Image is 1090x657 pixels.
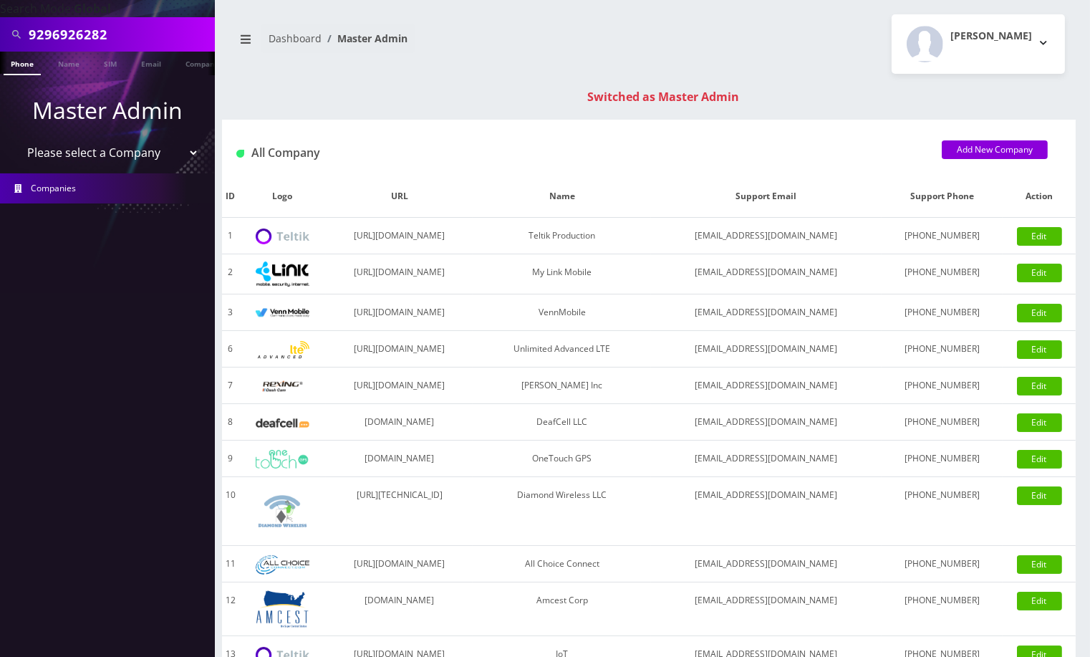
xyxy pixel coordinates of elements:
td: [EMAIL_ADDRESS][DOMAIN_NAME] [651,294,882,331]
li: Master Admin [322,31,407,46]
span: Companies [32,182,77,194]
td: [URL][TECHNICAL_ID] [326,477,473,546]
td: [PHONE_NUMBER] [882,582,1003,636]
td: [PHONE_NUMBER] [882,368,1003,404]
a: Email [134,52,168,74]
a: Edit [1017,304,1062,322]
td: [DOMAIN_NAME] [326,582,473,636]
th: Action [1003,176,1076,218]
a: Phone [4,52,41,75]
th: ID [222,176,239,218]
td: Amcest Corp [473,582,651,636]
a: Edit [1017,592,1062,610]
td: [PHONE_NUMBER] [882,218,1003,254]
a: Edit [1017,450,1062,469]
td: Unlimited Advanced LTE [473,331,651,368]
a: Add New Company [942,140,1048,159]
td: [EMAIL_ADDRESS][DOMAIN_NAME] [651,218,882,254]
td: [URL][DOMAIN_NAME] [326,546,473,582]
a: Edit [1017,413,1062,432]
td: Diamond Wireless LLC [473,477,651,546]
td: [DOMAIN_NAME] [326,404,473,441]
a: Company [178,52,226,74]
td: 2 [222,254,239,294]
input: Search All Companies [29,21,211,48]
img: All Choice Connect [256,555,309,575]
img: All Company [236,150,244,158]
td: [EMAIL_ADDRESS][DOMAIN_NAME] [651,331,882,368]
td: Teltik Production [473,218,651,254]
td: 10 [222,477,239,546]
td: My Link Mobile [473,254,651,294]
a: Edit [1017,264,1062,282]
td: [URL][DOMAIN_NAME] [326,368,473,404]
th: Support Phone [882,176,1003,218]
td: [PHONE_NUMBER] [882,254,1003,294]
td: [PHONE_NUMBER] [882,546,1003,582]
td: [PERSON_NAME] Inc [473,368,651,404]
img: DeafCell LLC [256,418,309,428]
td: 1 [222,218,239,254]
a: Edit [1017,340,1062,359]
td: 11 [222,546,239,582]
img: Amcest Corp [256,590,309,628]
td: [URL][DOMAIN_NAME] [326,218,473,254]
th: URL [326,176,473,218]
h1: All Company [236,146,920,160]
h2: [PERSON_NAME] [950,30,1032,42]
td: [PHONE_NUMBER] [882,441,1003,477]
td: VennMobile [473,294,651,331]
strong: Global [74,1,111,16]
td: 12 [222,582,239,636]
a: Edit [1017,555,1062,574]
td: [EMAIL_ADDRESS][DOMAIN_NAME] [651,404,882,441]
a: Edit [1017,377,1062,395]
td: 6 [222,331,239,368]
td: OneTouch GPS [473,441,651,477]
td: [URL][DOMAIN_NAME] [326,331,473,368]
td: 8 [222,404,239,441]
td: [URL][DOMAIN_NAME] [326,294,473,331]
img: VennMobile [256,308,309,318]
td: [EMAIL_ADDRESS][DOMAIN_NAME] [651,441,882,477]
td: [EMAIL_ADDRESS][DOMAIN_NAME] [651,368,882,404]
td: All Choice Connect [473,546,651,582]
a: Edit [1017,486,1062,505]
div: Switched as Master Admin [236,88,1090,105]
img: OneTouch GPS [256,450,309,469]
th: Logo [239,176,326,218]
button: [PERSON_NAME] [892,14,1065,74]
td: [PHONE_NUMBER] [882,477,1003,546]
td: [EMAIL_ADDRESS][DOMAIN_NAME] [651,477,882,546]
a: Name [51,52,87,74]
img: Teltik Production [256,229,309,245]
img: Unlimited Advanced LTE [256,341,309,359]
td: [PHONE_NUMBER] [882,404,1003,441]
a: Edit [1017,227,1062,246]
img: My Link Mobile [256,262,309,287]
td: 9 [222,441,239,477]
a: SIM [97,52,124,74]
td: [EMAIL_ADDRESS][DOMAIN_NAME] [651,254,882,294]
th: Support Email [651,176,882,218]
td: [DOMAIN_NAME] [326,441,473,477]
td: DeafCell LLC [473,404,651,441]
th: Name [473,176,651,218]
td: [URL][DOMAIN_NAME] [326,254,473,294]
td: [EMAIL_ADDRESS][DOMAIN_NAME] [651,582,882,636]
a: Dashboard [269,32,322,45]
td: 7 [222,368,239,404]
td: [PHONE_NUMBER] [882,331,1003,368]
td: [EMAIL_ADDRESS][DOMAIN_NAME] [651,546,882,582]
img: Diamond Wireless LLC [256,484,309,538]
img: Rexing Inc [256,380,309,393]
td: [PHONE_NUMBER] [882,294,1003,331]
nav: breadcrumb [233,24,638,64]
td: 3 [222,294,239,331]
